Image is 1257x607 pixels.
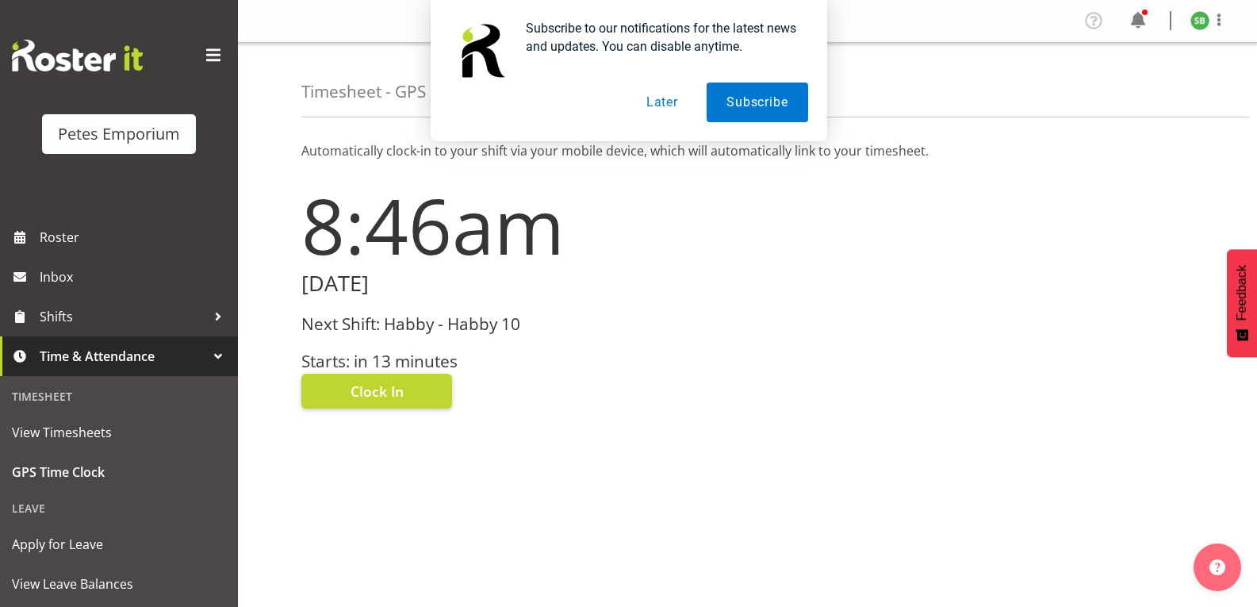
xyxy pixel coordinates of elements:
[12,572,226,596] span: View Leave Balances
[301,141,1194,160] p: Automatically clock-in to your shift via your mobile device, which will automatically link to you...
[301,315,738,333] h3: Next Shift: Habby - Habby 10
[627,83,698,122] button: Later
[12,532,226,556] span: Apply for Leave
[4,380,234,413] div: Timesheet
[301,352,738,371] h3: Starts: in 13 minutes
[513,19,808,56] div: Subscribe to our notifications for the latest news and updates. You can disable anytime.
[301,182,738,268] h1: 8:46am
[4,524,234,564] a: Apply for Leave
[301,271,738,296] h2: [DATE]
[4,452,234,492] a: GPS Time Clock
[1209,559,1225,575] img: help-xxl-2.png
[4,564,234,604] a: View Leave Balances
[40,265,230,289] span: Inbox
[12,460,226,484] span: GPS Time Clock
[301,374,452,409] button: Clock In
[4,413,234,452] a: View Timesheets
[707,83,807,122] button: Subscribe
[40,344,206,368] span: Time & Attendance
[450,19,513,83] img: notification icon
[1227,249,1257,357] button: Feedback - Show survey
[351,381,404,401] span: Clock In
[40,305,206,328] span: Shifts
[12,421,226,444] span: View Timesheets
[4,492,234,524] div: Leave
[40,225,230,249] span: Roster
[1235,265,1249,321] span: Feedback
